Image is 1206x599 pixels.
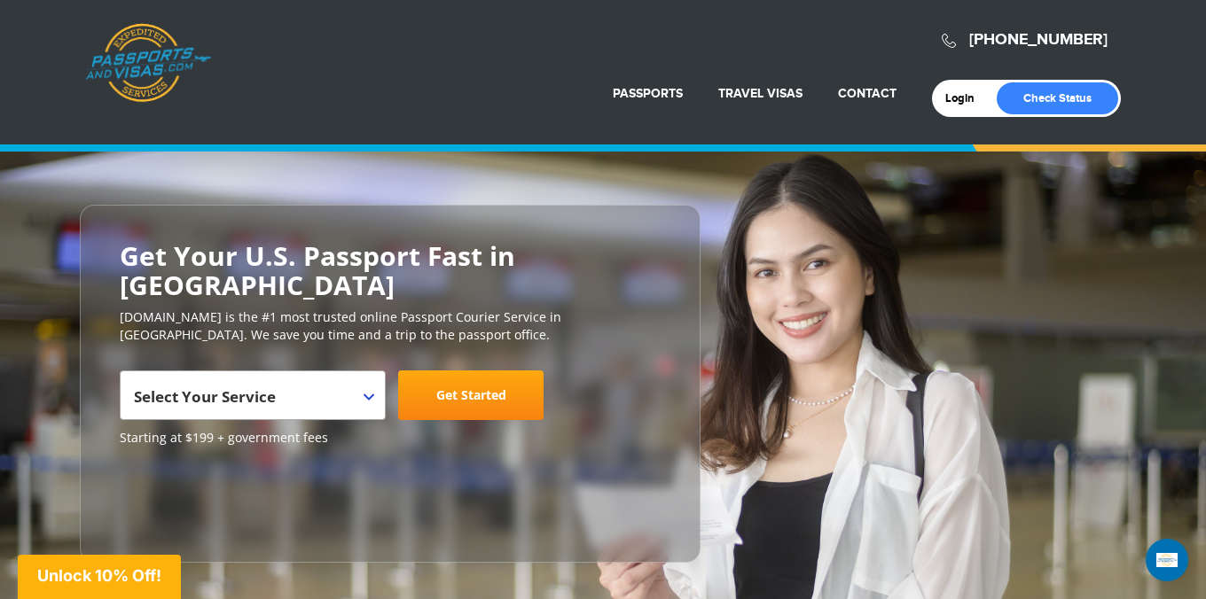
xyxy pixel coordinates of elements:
h2: Get Your U.S. Passport Fast in [GEOGRAPHIC_DATA] [120,241,661,299]
a: Check Status [997,82,1118,114]
span: Select Your Service [134,386,276,407]
a: Passports & [DOMAIN_NAME] [85,23,211,103]
div: Open Intercom Messenger [1146,539,1188,581]
span: Unlock 10% Off! [37,566,161,585]
span: Starting at $199 + government fees [120,429,661,447]
a: Travel Visas [718,86,803,101]
span: Select Your Service [134,377,367,427]
a: Passports [613,86,683,101]
div: Unlock 10% Off! [18,555,181,599]
a: Contact [838,86,897,101]
a: [PHONE_NUMBER] [969,30,1108,50]
span: Select Your Service [120,370,386,420]
p: [DOMAIN_NAME] is the #1 most trusted online Passport Courier Service in [GEOGRAPHIC_DATA]. We sav... [120,308,661,344]
a: Login [945,91,987,105]
iframe: Customer reviews powered by Trustpilot [120,455,253,544]
a: Get Started [398,370,544,420]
